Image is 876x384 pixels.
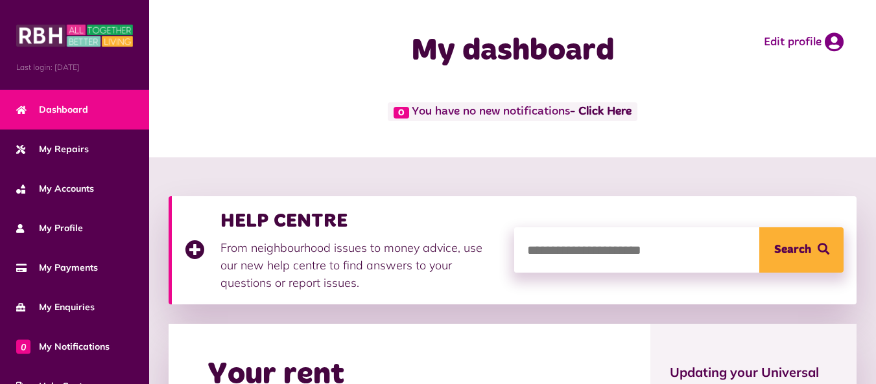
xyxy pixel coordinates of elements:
span: My Notifications [16,340,110,354]
span: Search [774,227,811,273]
a: Edit profile [764,32,844,52]
span: You have no new notifications [388,102,637,121]
span: My Accounts [16,182,94,196]
span: My Repairs [16,142,89,156]
a: - Click Here [570,106,632,118]
span: Dashboard [16,103,88,117]
span: 0 [394,107,409,119]
span: Last login: [DATE] [16,62,133,73]
span: My Payments [16,261,98,275]
span: 0 [16,339,30,354]
p: From neighbourhood issues to money advice, use our new help centre to find answers to your questi... [220,239,501,291]
img: MyRBH [16,23,133,49]
span: My Profile [16,221,83,235]
span: My Enquiries [16,300,95,314]
h1: My dashboard [344,32,681,70]
h3: HELP CENTRE [220,209,501,232]
button: Search [759,227,844,273]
